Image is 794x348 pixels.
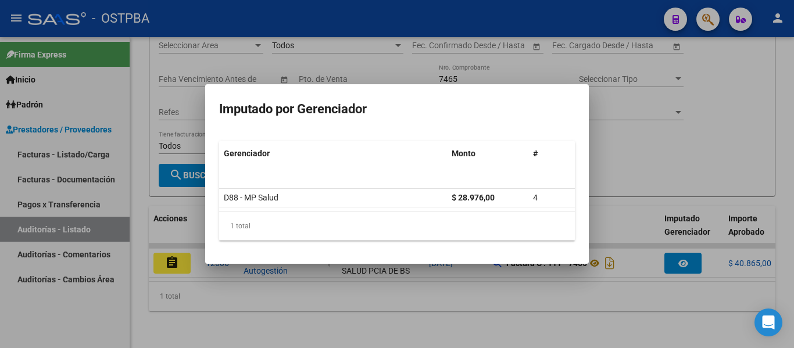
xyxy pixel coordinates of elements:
h3: Imputado por Gerenciador [219,98,575,120]
span: # [533,149,538,158]
span: D88 - MP Salud [224,193,278,202]
datatable-header-cell: # [528,141,575,166]
div: Open Intercom Messenger [754,308,782,336]
datatable-header-cell: Monto [447,141,528,166]
div: 1 total [219,211,575,241]
strong: $ 28.976,00 [452,193,495,202]
span: Monto [452,149,475,158]
datatable-header-cell: Gerenciador [219,141,447,166]
span: 4 [533,193,538,202]
span: Gerenciador [224,149,270,158]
